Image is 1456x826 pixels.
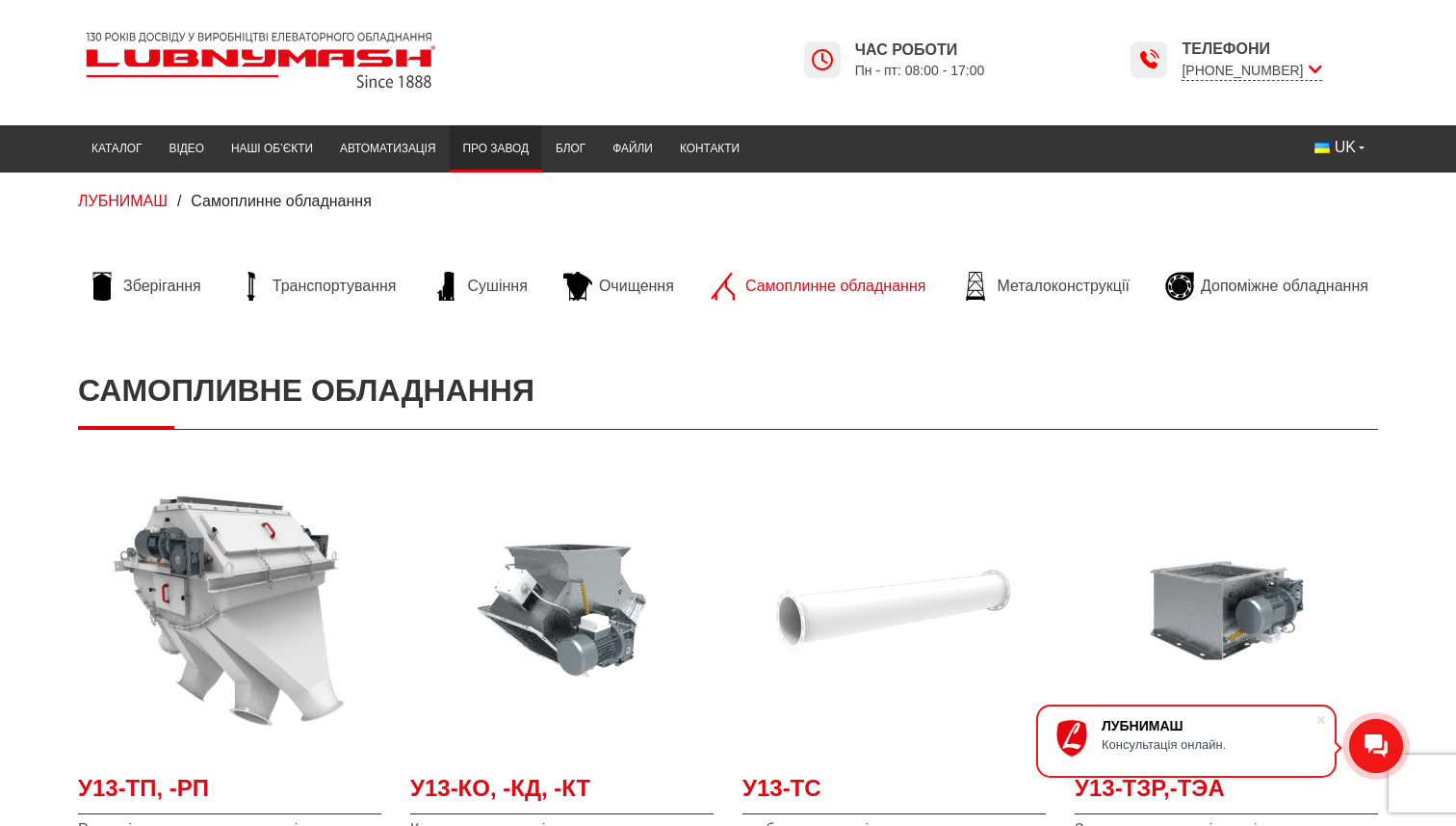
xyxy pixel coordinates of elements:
[951,272,1138,301] a: Металоконструкції
[1201,276,1368,297] span: Допоміжне обладнання
[191,193,371,209] span: Самоплинне обладнання
[218,130,326,168] a: Наші об’єкти
[1301,130,1378,165] button: UK
[666,130,753,168] a: Контакти
[326,130,450,168] a: Автоматизація
[554,272,684,301] a: Очищення
[1182,61,1321,81] span: [PHONE_NUMBER]
[1075,772,1378,815] a: У13-ТЗР,-ТЭА
[468,276,528,297] span: Сушіння
[542,130,599,168] a: Блог
[78,772,381,815] a: У13-ТП, -РП
[123,276,201,297] span: Зберігання
[1102,718,1315,733] div: ЛУБНИМАШ
[1102,737,1315,752] div: Консультація онлайн.
[273,276,397,297] span: Транспортування
[1156,272,1378,301] a: Допоміжне обладнання
[423,272,537,301] a: Сушіння
[78,130,155,168] a: Каталог
[410,772,714,815] a: У13-КО, -КД, -КТ
[745,276,925,297] span: Самоплинне обладнання
[997,276,1129,297] span: Металоконструкції
[855,40,985,61] span: Час роботи
[1137,48,1160,71] img: Lubnymash time icon
[1335,137,1356,158] span: UK
[155,130,217,168] a: Відео
[811,48,834,71] img: Lubnymash time icon
[78,24,444,96] img: Lubnymash
[227,272,406,301] a: Транспортування
[700,272,935,301] a: Самоплинне обладнання
[177,193,181,209] span: /
[1314,143,1330,153] img: Українська
[78,193,168,209] a: ЛУБНИМАШ
[78,272,211,301] a: Зберігання
[855,62,985,80] span: Пн - пт: 08:00 - 17:00
[599,276,674,297] span: Очищення
[599,130,666,168] a: Файли
[742,772,1046,815] a: У13-ТС
[1182,39,1321,60] span: Телефони
[78,353,1378,429] h1: Самопливне обладнання
[450,130,542,168] a: Про завод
